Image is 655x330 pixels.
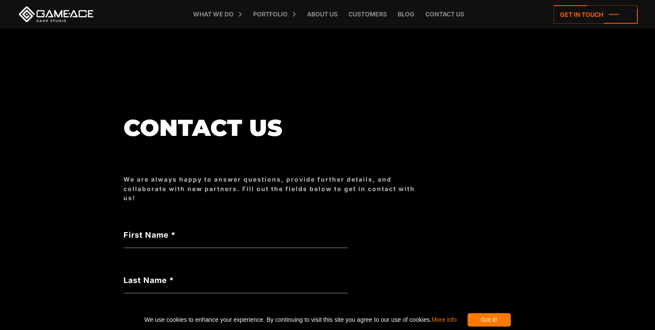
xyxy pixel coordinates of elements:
[123,274,348,286] label: Last Name *
[468,313,511,327] div: Got it!
[554,5,638,24] a: Get in touch
[123,229,348,241] label: First Name *
[144,313,456,327] span: We use cookies to enhance your experience. By continuing to visit this site you agree to our use ...
[431,316,456,323] a: More info
[123,115,426,140] h1: Contact us
[123,175,426,202] div: We are always happy to answer questions, provide further details, and collaborate with new partne...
